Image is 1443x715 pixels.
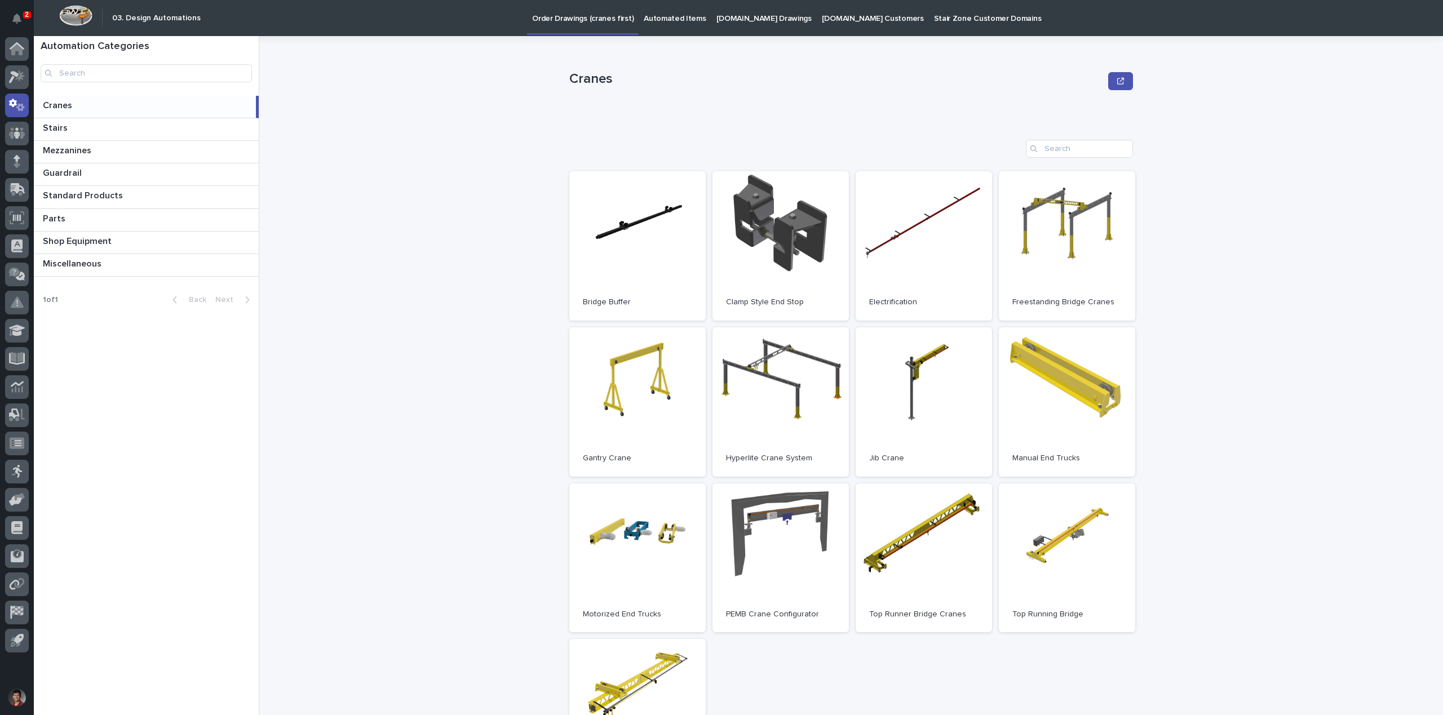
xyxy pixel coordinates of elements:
[215,296,240,304] span: Next
[1012,454,1122,463] p: Manual End Trucks
[869,454,979,463] p: Jib Crane
[34,209,259,232] a: PartsParts
[1012,297,1122,307] p: Freestanding Bridge Cranes
[1026,140,1133,158] input: Search
[43,234,114,247] p: Shop Equipment
[34,186,259,208] a: Standard ProductsStandard Products
[34,118,259,141] a: StairsStairs
[211,295,259,305] button: Next
[14,14,29,32] div: Notifications2
[182,296,206,304] span: Back
[25,11,29,19] p: 2
[43,256,104,269] p: Miscellaneous
[43,121,70,134] p: Stairs
[583,454,692,463] p: Gantry Crane
[41,41,252,53] h1: Automation Categories
[712,483,849,633] a: PEMB Crane Configurator
[569,327,706,477] a: Gantry Crane
[5,686,29,709] button: users-avatar
[34,163,259,186] a: GuardrailGuardrail
[726,454,835,463] p: Hyperlite Crane System
[569,483,706,633] a: Motorized End Trucks
[999,483,1135,633] a: Top Running Bridge
[43,143,94,156] p: Mezzanines
[869,610,979,619] p: Top Runner Bridge Cranes
[569,171,706,321] a: Bridge Buffer
[583,297,692,307] p: Bridge Buffer
[112,14,201,23] h2: 03. Design Automations
[569,71,1104,87] p: Cranes
[34,286,67,314] p: 1 of 1
[1012,610,1122,619] p: Top Running Bridge
[856,483,992,633] a: Top Runner Bridge Cranes
[43,211,68,224] p: Parts
[43,98,74,111] p: Cranes
[163,295,211,305] button: Back
[59,5,92,26] img: Workspace Logo
[712,171,849,321] a: Clamp Style End Stop
[34,96,259,118] a: CranesCranes
[43,188,125,201] p: Standard Products
[869,297,979,307] p: Electrification
[34,254,259,277] a: MiscellaneousMiscellaneous
[999,327,1135,477] a: Manual End Trucks
[856,327,992,477] a: Jib Crane
[34,141,259,163] a: MezzaninesMezzanines
[726,297,835,307] p: Clamp Style End Stop
[34,232,259,254] a: Shop EquipmentShop Equipment
[712,327,849,477] a: Hyperlite Crane System
[726,610,835,619] p: PEMB Crane Configurator
[583,610,692,619] p: Motorized End Trucks
[41,64,252,82] input: Search
[856,171,992,321] a: Electrification
[5,7,29,30] button: Notifications
[999,171,1135,321] a: Freestanding Bridge Cranes
[43,166,84,179] p: Guardrail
